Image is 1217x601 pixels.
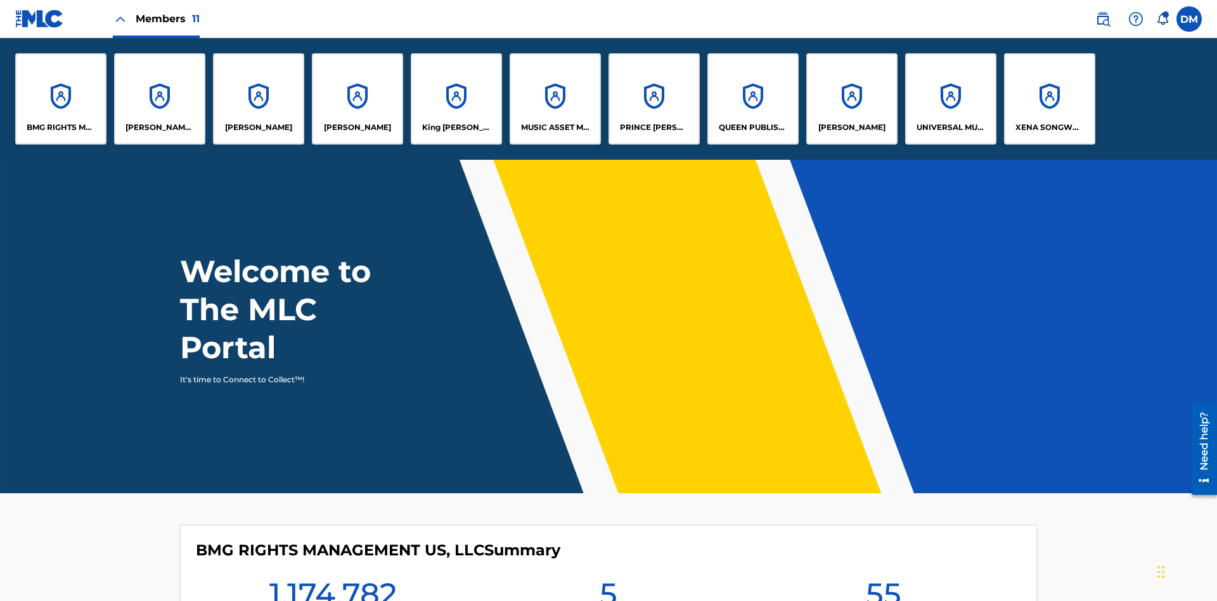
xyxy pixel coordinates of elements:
p: RONALD MCTESTERSON [818,122,885,133]
p: King McTesterson [422,122,491,133]
img: MLC Logo [15,10,64,28]
p: PRINCE MCTESTERSON [620,122,689,133]
p: QUEEN PUBLISHA [719,122,788,133]
h4: BMG RIGHTS MANAGEMENT US, LLC [196,541,560,560]
img: help [1128,11,1143,27]
p: CLEO SONGWRITER [126,122,195,133]
a: AccountsQUEEN PUBLISHA [707,53,799,145]
p: It's time to Connect to Collect™! [180,374,400,385]
div: Drag [1157,553,1165,591]
div: User Menu [1176,6,1202,32]
img: Close [113,11,128,27]
p: UNIVERSAL MUSIC PUB GROUP [917,122,986,133]
a: Accounts[PERSON_NAME] SONGWRITER [114,53,205,145]
a: AccountsUNIVERSAL MUSIC PUB GROUP [905,53,996,145]
span: 11 [192,13,200,25]
p: BMG RIGHTS MANAGEMENT US, LLC [27,122,96,133]
a: AccountsMUSIC ASSET MANAGEMENT (MAM) [510,53,601,145]
span: Members [136,11,200,26]
a: AccountsXENA SONGWRITER [1004,53,1095,145]
a: AccountsBMG RIGHTS MANAGEMENT US, LLC [15,53,106,145]
iframe: Chat Widget [1154,540,1217,601]
p: ELVIS COSTELLO [225,122,292,133]
a: AccountsKing [PERSON_NAME] [411,53,502,145]
iframe: Resource Center [1182,397,1217,501]
a: Public Search [1090,6,1116,32]
p: EYAMA MCSINGER [324,122,391,133]
p: XENA SONGWRITER [1015,122,1085,133]
p: MUSIC ASSET MANAGEMENT (MAM) [521,122,590,133]
a: Accounts[PERSON_NAME] [213,53,304,145]
div: Help [1123,6,1149,32]
div: Notifications [1156,13,1169,25]
a: Accounts[PERSON_NAME] [806,53,898,145]
a: Accounts[PERSON_NAME] [312,53,403,145]
h1: Welcome to The MLC Portal [180,252,417,366]
img: search [1095,11,1111,27]
a: AccountsPRINCE [PERSON_NAME] [608,53,700,145]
